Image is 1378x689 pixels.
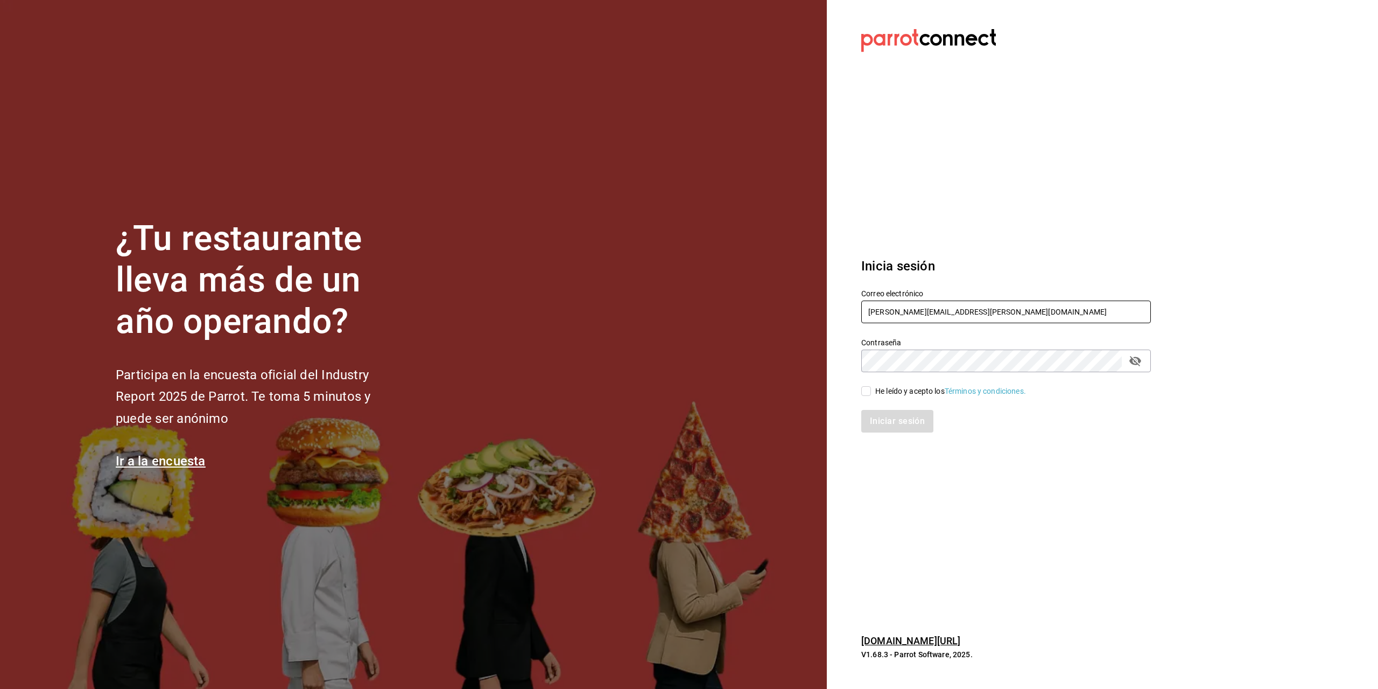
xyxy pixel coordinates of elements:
[945,387,1026,395] a: Términos y condiciones.
[861,290,1151,297] label: Correo electrónico
[116,364,406,430] h2: Participa en la encuesta oficial del Industry Report 2025 de Parrot. Te toma 5 minutos y puede se...
[861,635,960,646] a: [DOMAIN_NAME][URL]
[116,218,406,342] h1: ¿Tu restaurante lleva más de un año operando?
[861,649,1151,660] p: V1.68.3 - Parrot Software, 2025.
[1126,352,1144,370] button: passwordField
[861,256,1151,276] h3: Inicia sesión
[116,454,206,469] a: Ir a la encuesta
[875,386,1026,397] div: He leído y acepto los
[861,339,1151,346] label: Contraseña
[861,301,1151,323] input: Ingresa tu correo electrónico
